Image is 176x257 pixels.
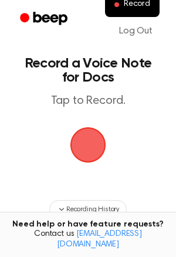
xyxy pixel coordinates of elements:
img: Beep Logo [70,127,106,163]
a: Log Out [107,17,164,45]
span: Contact us [7,229,169,250]
h1: Record a Voice Note for Docs [21,56,155,84]
p: Tap to Record. [21,94,155,109]
button: Recording History [49,200,127,219]
a: Beep [12,8,78,31]
span: Recording History [66,204,119,215]
a: [EMAIL_ADDRESS][DOMAIN_NAME] [57,230,142,249]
